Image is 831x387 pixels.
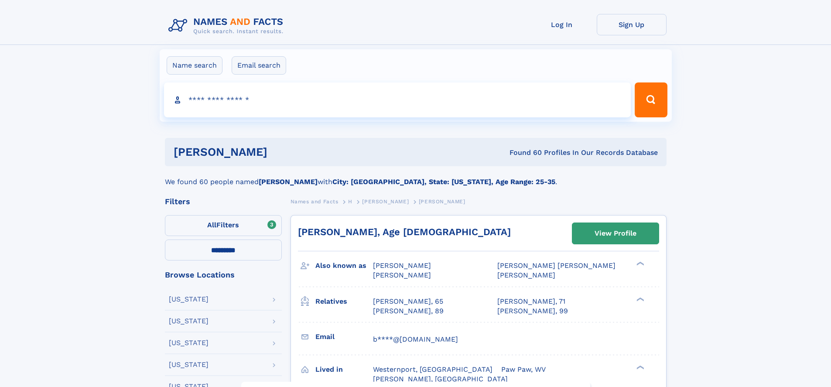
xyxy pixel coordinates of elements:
[597,14,667,35] a: Sign Up
[315,258,373,273] h3: Also known as
[169,361,209,368] div: [US_STATE]
[298,226,511,237] a: [PERSON_NAME], Age [DEMOGRAPHIC_DATA]
[332,178,555,186] b: City: [GEOGRAPHIC_DATA], State: [US_STATE], Age Range: 25-35
[497,271,555,279] span: [PERSON_NAME]
[259,178,318,186] b: [PERSON_NAME]
[497,297,565,306] a: [PERSON_NAME], 71
[165,215,282,236] label: Filters
[291,196,339,207] a: Names and Facts
[634,364,645,370] div: ❯
[373,271,431,279] span: [PERSON_NAME]
[572,223,659,244] a: View Profile
[497,261,616,270] span: [PERSON_NAME] [PERSON_NAME]
[315,329,373,344] h3: Email
[635,82,667,117] button: Search Button
[207,221,216,229] span: All
[169,339,209,346] div: [US_STATE]
[167,56,222,75] label: Name search
[388,148,658,158] div: Found 60 Profiles In Our Records Database
[373,261,431,270] span: [PERSON_NAME]
[348,199,352,205] span: H
[419,199,465,205] span: [PERSON_NAME]
[595,223,636,243] div: View Profile
[362,199,409,205] span: [PERSON_NAME]
[164,82,631,117] input: search input
[348,196,352,207] a: H
[373,375,508,383] span: [PERSON_NAME], [GEOGRAPHIC_DATA]
[169,318,209,325] div: [US_STATE]
[165,271,282,279] div: Browse Locations
[232,56,286,75] label: Email search
[634,261,645,267] div: ❯
[362,196,409,207] a: [PERSON_NAME]
[174,147,389,158] h1: [PERSON_NAME]
[165,14,291,38] img: Logo Names and Facts
[165,198,282,205] div: Filters
[373,365,492,373] span: Westernport, [GEOGRAPHIC_DATA]
[501,365,546,373] span: Paw Paw, WV
[497,306,568,316] a: [PERSON_NAME], 99
[373,297,443,306] a: [PERSON_NAME], 65
[373,306,444,316] a: [PERSON_NAME], 89
[315,294,373,309] h3: Relatives
[527,14,597,35] a: Log In
[634,296,645,302] div: ❯
[165,166,667,187] div: We found 60 people named with .
[315,362,373,377] h3: Lived in
[169,296,209,303] div: [US_STATE]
